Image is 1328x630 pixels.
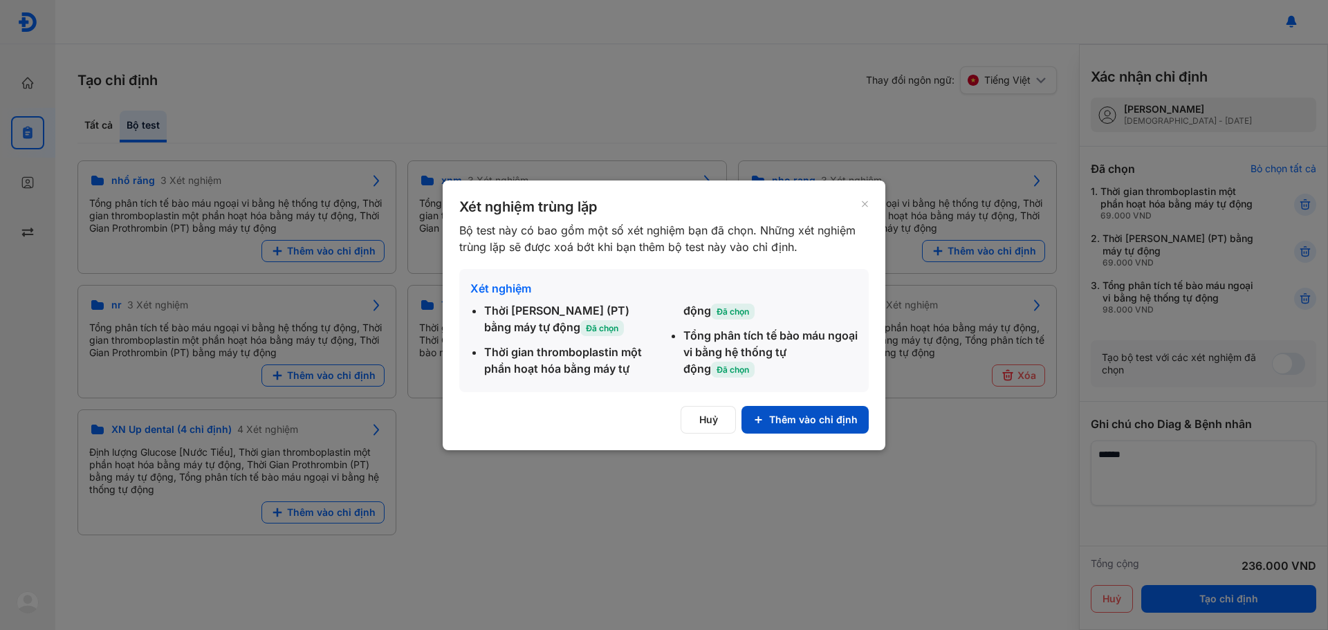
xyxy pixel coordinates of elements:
button: Huỷ [681,406,736,434]
div: Bộ test này có bao gồm một số xét nghiệm bạn đã chọn. Những xét nghiệm trùng lặp sẽ được xoá bớt ... [459,222,861,255]
span: Đã chọn [711,362,755,378]
div: Xét nghiệm trùng lặp [459,197,861,216]
button: Thêm vào chỉ định [741,406,869,434]
span: Đã chọn [711,304,755,319]
span: Đã chọn [580,320,624,336]
div: Tổng phân tích tế bào máu ngoại vi bằng hệ thống tự động [683,327,858,377]
div: Xét nghiệm [470,280,858,297]
div: Thời [PERSON_NAME] (PT) bằng máy tự động [484,302,658,335]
